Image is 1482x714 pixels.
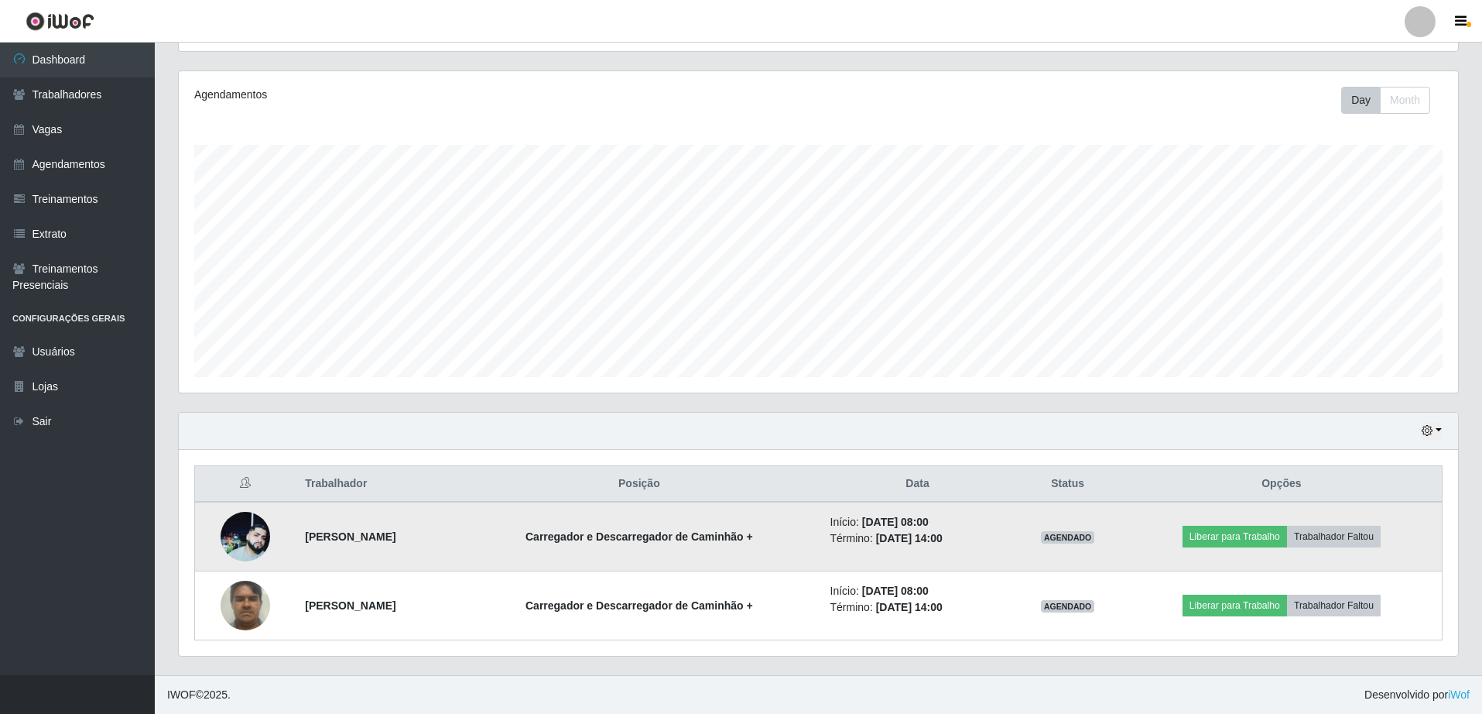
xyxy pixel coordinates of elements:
[221,572,270,638] img: 1752587880902.jpeg
[862,516,929,528] time: [DATE] 08:00
[821,466,1015,503] th: Data
[830,530,1005,547] li: Término:
[876,601,943,613] time: [DATE] 14:00
[305,599,395,612] strong: [PERSON_NAME]
[1121,466,1443,503] th: Opções
[1341,87,1443,114] div: Toolbar with button groups
[1380,87,1430,114] button: Month
[296,466,457,503] th: Trabalhador
[1041,600,1095,613] span: AGENDADO
[167,688,196,701] span: IWOF
[221,512,270,561] img: 1744915076339.jpeg
[830,514,1005,530] li: Início:
[1364,687,1470,703] span: Desenvolvido por
[305,530,395,543] strong: [PERSON_NAME]
[525,530,753,543] strong: Carregador e Descarregador de Caminhão +
[1041,531,1095,544] span: AGENDADO
[1183,595,1287,616] button: Liberar para Trabalho
[1341,87,1430,114] div: First group
[830,583,1005,599] li: Início:
[862,585,929,597] time: [DATE] 08:00
[1341,87,1381,114] button: Day
[1448,688,1470,701] a: iWof
[876,532,943,544] time: [DATE] 14:00
[457,466,820,503] th: Posição
[1014,466,1121,503] th: Status
[525,599,753,612] strong: Carregador e Descarregador de Caminhão +
[167,687,231,703] span: © 2025 .
[830,599,1005,616] li: Término:
[194,87,701,103] div: Agendamentos
[26,12,94,31] img: CoreUI Logo
[1287,526,1381,548] button: Trabalhador Faltou
[1287,595,1381,616] button: Trabalhador Faltou
[1183,526,1287,548] button: Liberar para Trabalho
